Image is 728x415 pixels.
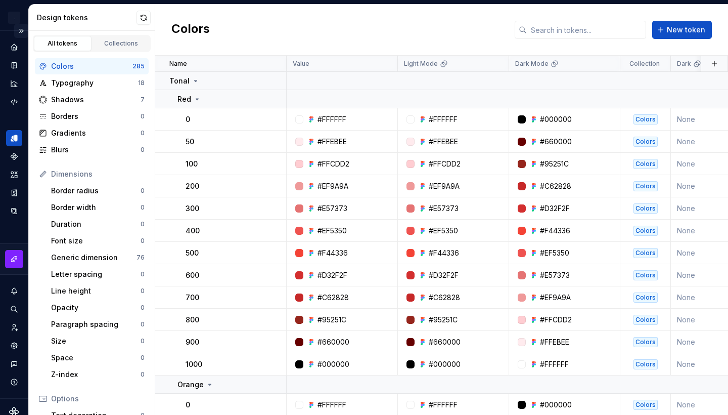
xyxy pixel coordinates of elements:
button: Search ⌘K [6,301,22,317]
a: Colors285 [35,58,149,74]
div: 0 [141,320,145,328]
div: #000000 [540,114,572,124]
div: Colors [633,181,658,191]
button: Notifications [6,283,22,299]
p: 600 [186,270,199,280]
div: #FFFFFF [317,400,346,410]
p: 100 [186,159,198,169]
div: Code automation [6,94,22,110]
div: #FFEBEE [540,337,569,347]
p: Collection [629,60,660,68]
a: Components [6,148,22,164]
p: Orange [177,380,204,390]
div: Colors [633,270,658,280]
p: Red [177,94,191,104]
a: Space0 [47,350,149,366]
div: #E57373 [317,203,347,214]
div: Size [51,336,141,346]
div: 285 [132,62,145,70]
div: Colors [633,226,658,236]
a: Analytics [6,75,22,92]
div: 0 [141,237,145,245]
button: Contact support [6,356,22,372]
div: All tokens [37,39,88,48]
div: Colors [633,137,658,147]
div: #FFEBEE [429,137,458,147]
div: #EF9A9A [429,181,460,191]
a: Borders0 [35,108,149,124]
a: Home [6,39,22,55]
div: Colors [633,315,658,325]
p: Name [169,60,187,68]
div: Line height [51,286,141,296]
div: #C62828 [429,293,460,303]
div: 7 [141,96,145,104]
div: #F44336 [429,248,459,258]
div: #FFFFFF [429,400,458,410]
a: Generic dimension76 [47,250,149,266]
div: #95251C [429,315,458,325]
div: Borders [51,111,141,121]
div: #EF5350 [429,226,458,236]
div: 0 [141,287,145,295]
div: 0 [141,337,145,345]
div: 0 [141,354,145,362]
div: Generic dimension [51,253,136,263]
div: 0 [141,112,145,120]
div: #C62828 [540,181,571,191]
div: 0 [141,270,145,278]
p: Value [293,60,309,68]
a: Duration0 [47,216,149,232]
div: Colors [51,61,132,71]
div: #000000 [540,400,572,410]
div: Colors [633,248,658,258]
button: Expand sidebar [14,24,28,38]
a: Line height0 [47,283,149,299]
input: Search in tokens... [527,21,646,39]
a: Gradients0 [35,125,149,141]
p: Light Mode [404,60,438,68]
div: 0 [141,146,145,154]
div: 0 [141,129,145,137]
div: Border radius [51,186,141,196]
h2: Colors [171,21,210,39]
button: New token [652,21,712,39]
div: Paragraph spacing [51,319,141,329]
div: Letter spacing [51,269,141,279]
p: 1000 [186,359,202,369]
div: 0 [141,304,145,312]
div: Shadows [51,95,141,105]
a: Documentation [6,57,22,73]
div: Opacity [51,303,141,313]
div: Colors [633,337,658,347]
button: . [2,7,26,28]
div: #D32F2F [317,270,347,280]
p: 700 [186,293,199,303]
a: Typography18 [35,75,149,91]
a: Design tokens [6,130,22,146]
div: #FFFFFF [540,359,569,369]
div: #FFEBEE [317,137,347,147]
div: Dimensions [51,169,145,179]
a: Border width0 [47,199,149,216]
a: Data sources [6,203,22,219]
a: Blurs0 [35,142,149,158]
a: Font size0 [47,233,149,249]
p: 500 [186,248,199,258]
div: Font size [51,236,141,246]
div: 0 [141,187,145,195]
div: Settings [6,338,22,354]
div: #C62828 [317,293,349,303]
div: Storybook stories [6,185,22,201]
a: Size0 [47,333,149,349]
div: 0 [141,370,145,379]
div: #E57373 [429,203,459,214]
div: 0 [141,203,145,212]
